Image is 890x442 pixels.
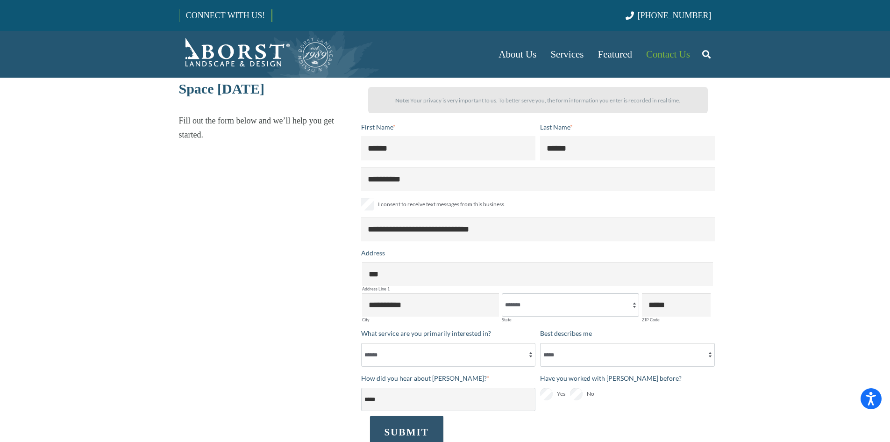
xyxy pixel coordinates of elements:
[646,49,690,60] span: Contact Us
[361,329,491,337] span: What service are you primarily interested in?
[378,199,506,210] span: I consent to receive text messages from this business.
[361,137,536,160] input: First Name*
[638,11,712,20] span: [PHONE_NUMBER]
[540,123,570,131] span: Last Name
[591,31,639,78] a: Featured
[361,374,487,382] span: How did you hear about [PERSON_NAME]?
[540,329,592,337] span: Best describes me
[642,318,711,322] label: ZIP Code
[361,343,536,366] select: What service are you primarily interested in?
[498,49,536,60] span: About Us
[361,198,374,210] input: I consent to receive text messages from this business.
[491,31,543,78] a: About Us
[361,388,536,411] select: How did you hear about [PERSON_NAME]?*
[557,388,565,399] span: Yes
[179,36,334,73] a: Borst-Logo
[179,114,353,142] p: Fill out the form below and we’ll help you get started.
[361,249,385,257] span: Address
[570,388,583,400] input: No
[639,31,697,78] a: Contact Us
[361,123,393,131] span: First Name
[540,137,715,160] input: Last Name*
[179,4,271,27] a: CONNECT WITH US!
[540,388,553,400] input: Yes
[626,11,711,20] a: [PHONE_NUMBER]
[395,97,409,104] strong: Note:
[540,374,682,382] span: Have you worked with [PERSON_NAME] before?
[697,43,716,66] a: Search
[362,287,713,291] label: Address Line 1
[598,49,632,60] span: Featured
[550,49,584,60] span: Services
[540,343,715,366] select: Best describes me
[362,318,499,322] label: City
[502,318,639,322] label: State
[377,94,699,108] p: Your privacy is very important to us. To better serve you, the form information you enter is reco...
[543,31,591,78] a: Services
[587,388,594,399] span: No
